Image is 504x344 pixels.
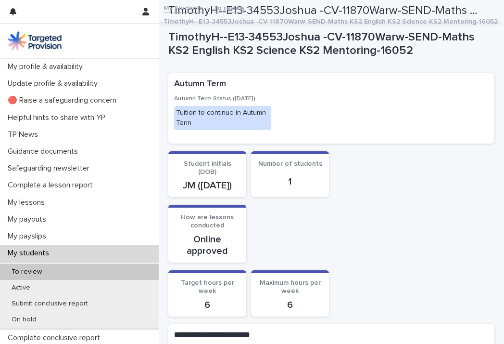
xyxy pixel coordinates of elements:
a: My students [164,2,203,13]
a: To review [214,2,245,13]
p: Complete conclusive report [4,333,108,343]
p: TP News [4,130,46,139]
p: On hold [4,316,44,324]
p: My students [4,249,57,258]
p: TimothyH--E13-34553Joshua -CV-11870Warw-SEND-Maths KS2 English KS2 Science KS2 Mentoring-16052 [164,15,498,26]
p: JM ([DATE]) [174,180,240,191]
div: Tuition to continue in Autumn Term [174,106,271,130]
p: Submit conclusive report [4,300,96,308]
p: Online approved [174,234,240,257]
p: My lessons [4,198,52,207]
p: My profile & availability [4,62,90,71]
span: Number of students [258,160,322,167]
p: 🔴 Raise a safeguarding concern [4,96,124,105]
p: 1 [257,176,323,187]
p: Guidance documents [4,147,86,156]
p: Update profile & availability [4,79,105,88]
p: To review [4,268,50,276]
span: Maximum hours per week [260,279,321,294]
p: TimothyH--E13-34553Joshua -CV-11870Warw-SEND-Maths KS2 English KS2 Science KS2 Mentoring-16052 [168,30,491,58]
img: M5nRWzHhSzIhMunXDL62 [8,31,62,51]
p: 6 [174,299,240,311]
span: How are lessons conducted [181,214,234,229]
h2: Autumn Term [174,79,226,90]
p: My payouts [4,215,54,224]
p: Active [4,284,38,292]
p: Safeguarding newsletter [4,164,97,173]
span: Target hours per week [181,279,234,294]
p: 6 [257,299,323,311]
p: My payslips [4,232,54,241]
p: Complete a lesson report [4,181,101,190]
span: Student initials (DOB) [184,160,231,175]
p: Helpful hints to share with YP [4,113,113,122]
span: Autumn Term Status ([DATE]) [174,96,255,102]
